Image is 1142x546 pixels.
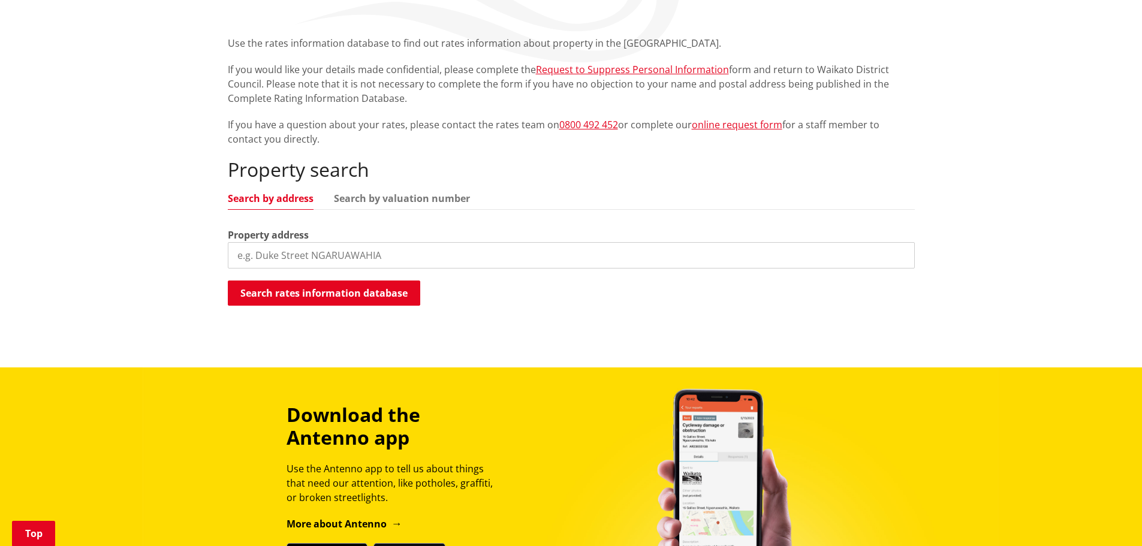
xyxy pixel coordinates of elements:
[228,242,915,269] input: e.g. Duke Street NGARUAWAHIA
[228,228,309,242] label: Property address
[228,36,915,50] p: Use the rates information database to find out rates information about property in the [GEOGRAPHI...
[228,280,420,306] button: Search rates information database
[12,521,55,546] a: Top
[334,194,470,203] a: Search by valuation number
[287,461,504,505] p: Use the Antenno app to tell us about things that need our attention, like potholes, graffiti, or ...
[228,62,915,105] p: If you would like your details made confidential, please complete the form and return to Waikato ...
[287,403,504,450] h3: Download the Antenno app
[228,117,915,146] p: If you have a question about your rates, please contact the rates team on or complete our for a s...
[228,158,915,181] h2: Property search
[559,118,618,131] a: 0800 492 452
[692,118,782,131] a: online request form
[536,63,729,76] a: Request to Suppress Personal Information
[1087,496,1130,539] iframe: Messenger Launcher
[228,194,314,203] a: Search by address
[287,517,402,530] a: More about Antenno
